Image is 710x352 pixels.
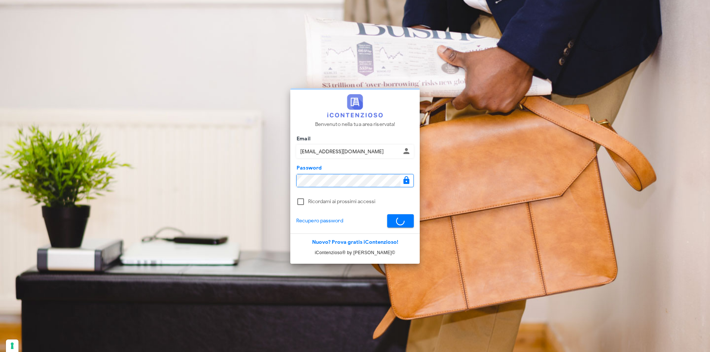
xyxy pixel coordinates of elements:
button: Le tue preferenze relative al consenso per le tecnologie di tracciamento [6,339,18,352]
a: Recupero password [296,217,343,225]
p: Benvenuto nella tua area riservata! [315,120,395,129]
label: Email [294,135,311,143]
a: Nuovo? Prova gratis iContenzioso! [312,239,398,245]
input: Inserisci il tuo indirizzo email [297,145,400,158]
label: Password [294,164,322,172]
p: iContenzioso® by [PERSON_NAME]© [290,249,420,256]
label: Ricordami ai prossimi accessi [308,198,414,205]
